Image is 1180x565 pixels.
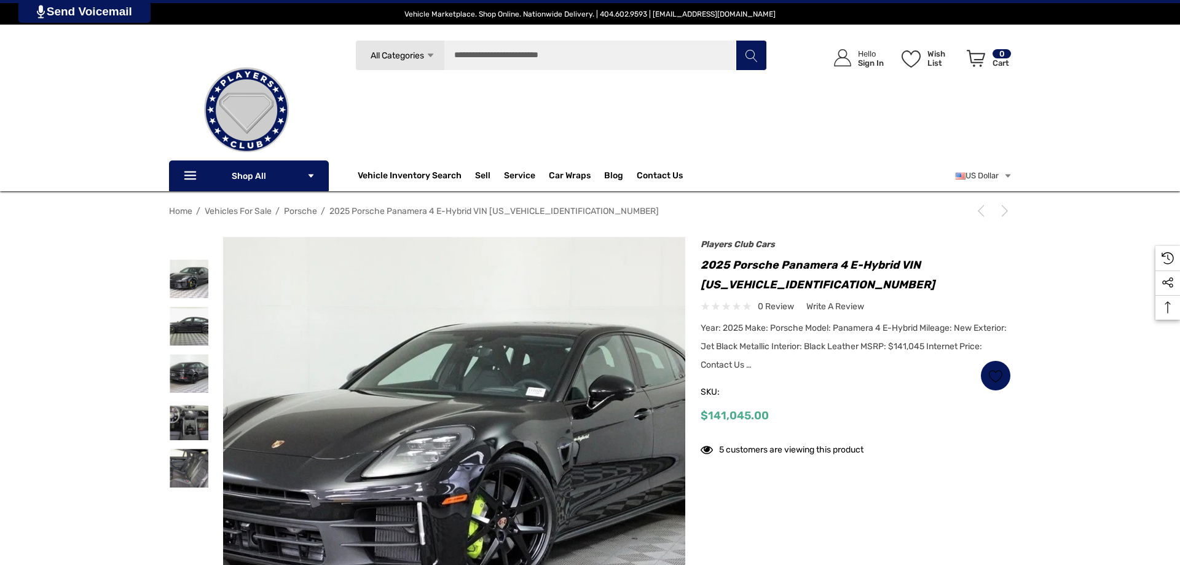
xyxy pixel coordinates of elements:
[549,164,604,188] a: Car Wraps
[504,170,535,184] a: Service
[637,170,683,184] a: Contact Us
[858,49,884,58] p: Hello
[170,401,208,440] img: For Sale 2025 Porsche Panamera 4 E-Hybrid VIN WP0AE2YA9SL045390
[701,255,1011,294] h1: 2025 Porsche Panamera 4 E-Hybrid VIN [US_VEHICLE_IDENTIFICATION_NUMBER]
[758,299,794,314] span: 0 review
[701,323,1007,370] span: Year: 2025 Make: Porsche Model: Panamera 4 E-Hybrid Mileage: New Exterior: Jet Black Metallic Int...
[284,206,317,216] a: Porsche
[701,438,863,457] div: 5 customers are viewing this product
[993,49,1011,58] p: 0
[355,40,444,71] a: All Categories Icon Arrow Down Icon Arrow Up
[701,409,769,422] span: $141,045.00
[169,206,192,216] a: Home
[358,170,462,184] a: Vehicle Inventory Search
[549,170,591,184] span: Car Wraps
[183,169,201,183] svg: Icon Line
[169,200,1011,222] nav: Breadcrumb
[701,239,775,250] a: Players Club Cars
[426,51,435,60] svg: Icon Arrow Down
[956,164,1012,188] a: USD
[170,307,208,346] img: For Sale 2025 Porsche Panamera 4 E-Hybrid VIN WP0AE2YA9SL045390
[205,206,272,216] a: Vehicles For Sale
[37,5,45,18] img: PjwhLS0gR2VuZXJhdG9yOiBHcmF2aXQuaW8gLS0+PHN2ZyB4bWxucz0iaHR0cDovL3d3dy53My5vcmcvMjAwMC9zdmciIHhtb...
[404,10,776,18] span: Vehicle Marketplace. Shop Online. Nationwide Delivery. | 404.602.9593 | [EMAIL_ADDRESS][DOMAIN_NAME]
[806,299,864,314] a: Write a Review
[961,37,1012,85] a: Cart with 0 items
[896,37,961,79] a: Wish List Wish List
[1162,277,1174,289] svg: Social Media
[820,37,890,79] a: Sign in
[604,170,623,184] a: Blog
[370,50,423,61] span: All Categories
[975,205,992,217] a: Previous
[834,49,851,66] svg: Icon User Account
[736,40,766,71] button: Search
[980,360,1011,391] a: Wish List
[993,58,1011,68] p: Cart
[902,50,921,68] svg: Wish List
[307,172,315,180] svg: Icon Arrow Down
[475,170,490,184] span: Sell
[170,449,208,488] img: For Sale 2025 Porsche Panamera 4 E-Hybrid VIN WP0AE2YA9SL045390
[989,369,1003,383] svg: Wish List
[994,205,1011,217] a: Next
[329,206,659,216] a: 2025 Porsche Panamera 4 E-Hybrid VIN [US_VEHICLE_IDENTIFICATION_NUMBER]
[170,259,208,298] img: For Sale 2025 Porsche Panamera 4 E-Hybrid VIN WP0AE2YA9SL045390
[170,354,208,393] img: For Sale 2025 Porsche Panamera 4 E-Hybrid VIN WP0AE2YA9SL045390
[1162,252,1174,264] svg: Recently Viewed
[806,301,864,312] span: Write a Review
[185,49,308,172] img: Players Club | Cars For Sale
[1155,301,1180,314] svg: Top
[927,49,960,68] p: Wish List
[475,164,504,188] a: Sell
[967,50,985,67] svg: Review Your Cart
[169,160,329,191] p: Shop All
[858,58,884,68] p: Sign In
[701,384,762,401] span: SKU:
